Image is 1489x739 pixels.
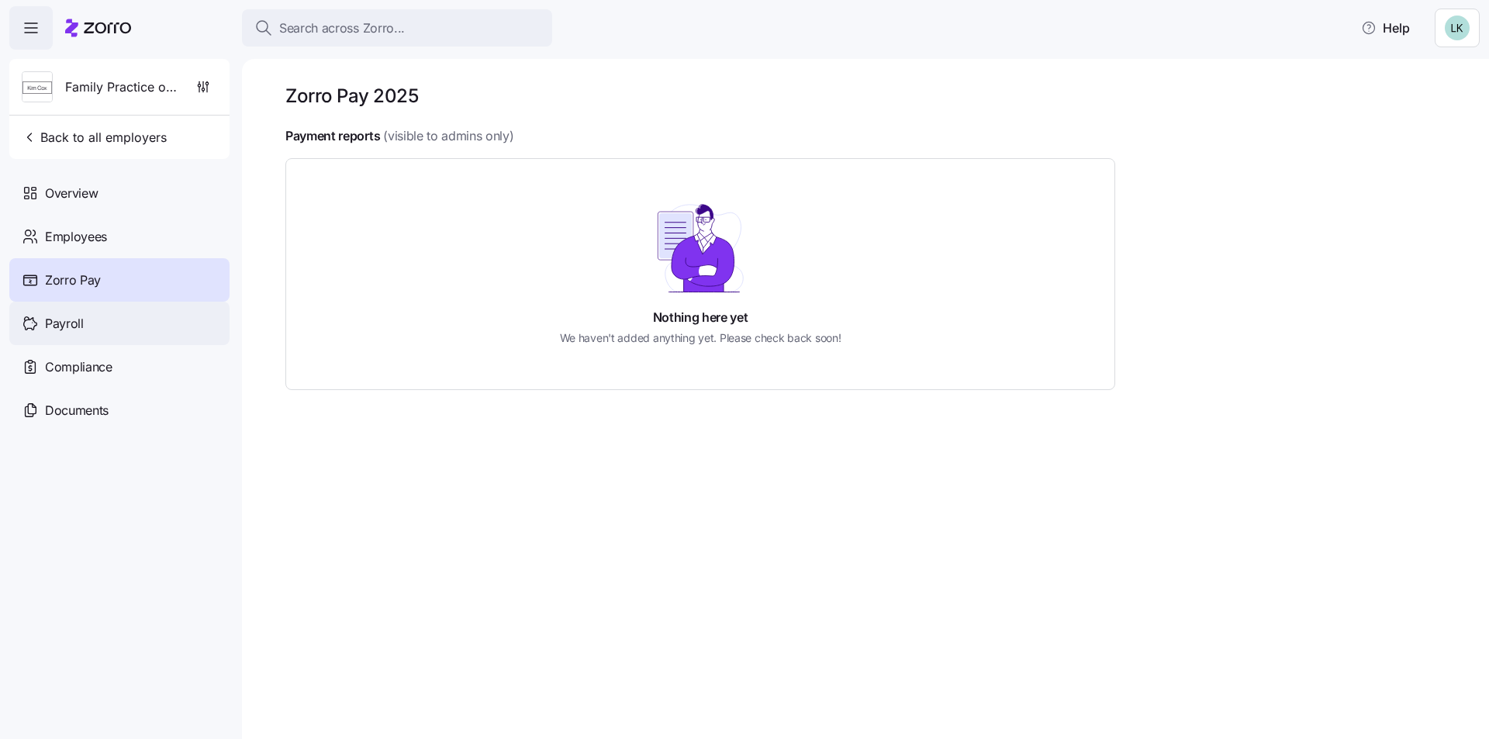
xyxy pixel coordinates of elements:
a: Documents [9,388,230,432]
h4: Nothing here yet [653,309,748,326]
button: Back to all employers [16,122,173,153]
span: Zorro Pay [45,271,101,290]
img: Employer logo [22,72,52,103]
span: (visible to admins only) [383,126,513,146]
span: Documents [45,401,109,420]
a: Overview [9,171,230,215]
a: Employees [9,215,230,258]
span: Family Practice of Booneville Inc [65,78,177,97]
a: Zorro Pay [9,258,230,302]
span: Search across Zorro... [279,19,405,38]
h4: Payment reports [285,127,380,145]
span: Back to all employers [22,128,167,147]
span: Compliance [45,357,112,377]
a: Payroll [9,302,230,345]
a: Compliance [9,345,230,388]
h1: Zorro Pay 2025 [285,84,418,108]
button: Search across Zorro... [242,9,552,47]
span: Employees [45,227,107,247]
img: 2f903825073e6ab5cfe425ecc3c25928 [1445,16,1470,40]
span: Payroll [45,314,84,333]
span: Help [1361,19,1410,37]
span: Overview [45,184,98,203]
button: Help [1349,12,1422,43]
h5: We haven't added anything yet. Please check back soon! [560,330,841,346]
